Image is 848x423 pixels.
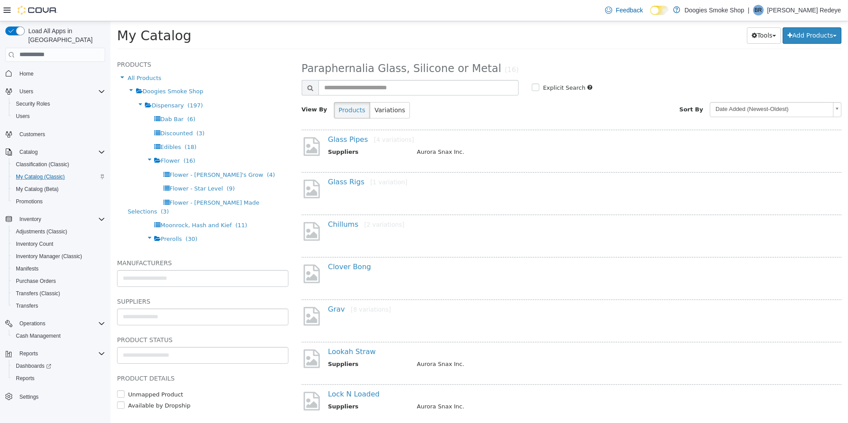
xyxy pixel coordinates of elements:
[17,53,51,60] span: All Products
[7,313,178,324] h5: Product Status
[7,236,178,247] h5: Manufacturers
[19,70,34,77] span: Home
[685,5,744,15] p: Doogies Smoke Shop
[59,150,153,157] span: Flower - [PERSON_NAME]'s Grow
[12,251,105,262] span: Inventory Manager (Classic)
[16,392,42,402] a: Settings
[12,159,73,170] a: Classification (Classic)
[602,1,646,19] a: Feedback
[191,85,217,91] span: View By
[16,348,42,359] button: Reports
[16,113,30,120] span: Users
[2,390,109,403] button: Settings
[2,67,109,80] button: Home
[672,6,731,23] button: Add Products
[12,361,105,371] span: Dashboards
[16,161,69,168] span: Classification (Classic)
[16,173,65,180] span: My Catalog (Classic)
[19,131,45,138] span: Customers
[15,380,80,389] label: Available by Dropship
[9,287,109,300] button: Transfers (Classic)
[77,81,92,88] span: (197)
[25,27,105,44] span: Load All Apps in [GEOGRAPHIC_DATA]
[12,184,105,194] span: My Catalog (Beta)
[19,216,41,223] span: Inventory
[223,81,260,97] button: Products
[12,171,105,182] span: My Catalog (Classic)
[259,81,299,97] button: Variations
[9,110,109,122] button: Users
[73,136,85,143] span: (16)
[300,339,712,350] td: Aurora Snax Inc.
[16,391,105,402] span: Settings
[16,86,105,97] span: Users
[16,318,105,329] span: Operations
[12,111,33,122] a: Users
[218,199,294,207] a: Chillums[2 variations]
[12,196,46,207] a: Promotions
[12,331,105,341] span: Cash Management
[16,302,38,309] span: Transfers
[7,7,81,22] span: My Catalog
[12,251,86,262] a: Inventory Manager (Classic)
[599,81,731,96] a: Date Added (Newest-Oldest)
[12,301,105,311] span: Transfers
[7,352,178,362] h5: Product Details
[16,362,51,370] span: Dashboards
[16,214,45,225] button: Inventory
[12,361,55,371] a: Dashboards
[9,171,109,183] button: My Catalog (Classic)
[116,164,124,171] span: (9)
[240,285,280,292] small: [8 variations]
[9,238,109,250] button: Inventory Count
[191,369,211,391] img: missing-image.png
[12,239,57,249] a: Inventory Count
[636,6,670,23] button: Tools
[2,146,109,158] button: Catalog
[12,159,105,170] span: Classification (Classic)
[218,284,281,292] a: Grav[8 variations]
[16,375,34,382] span: Reports
[50,136,69,143] span: Flower
[19,350,38,357] span: Reports
[16,290,60,297] span: Transfers (Classic)
[9,225,109,238] button: Adjustments (Classic)
[600,81,719,95] span: Date Added (Newest-Oldest)
[16,86,37,97] button: Users
[19,149,38,156] span: Catalog
[16,214,105,225] span: Inventory
[12,276,60,286] a: Purchase Orders
[16,332,61,339] span: Cash Management
[32,67,93,73] span: Doogies Smoke Shop
[12,288,64,299] a: Transfers (Classic)
[12,226,71,237] a: Adjustments (Classic)
[12,373,105,384] span: Reports
[16,265,38,272] span: Manifests
[50,214,72,221] span: Prerolls
[9,275,109,287] button: Purchase Orders
[12,111,105,122] span: Users
[12,288,105,299] span: Transfers (Classic)
[2,317,109,330] button: Operations
[650,6,669,15] input: Dark Mode
[430,62,475,71] label: Explicit Search
[218,369,269,377] a: Lock N Loaded
[9,330,109,342] button: Cash Management
[15,369,73,378] label: Unmapped Product
[264,115,304,122] small: [4 variations]
[12,373,38,384] a: Reports
[16,100,50,107] span: Security Roles
[2,128,109,141] button: Customers
[9,183,109,195] button: My Catalog (Beta)
[218,381,300,392] th: Suppliers
[16,240,53,248] span: Inventory Count
[218,156,297,165] a: Glass Rigs[1 variation]
[191,114,211,136] img: missing-image.png
[16,278,56,285] span: Purchase Orders
[616,6,643,15] span: Feedback
[75,214,87,221] span: (30)
[50,95,73,101] span: Dab Bar
[754,5,762,15] span: BR
[191,157,211,179] img: missing-image.png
